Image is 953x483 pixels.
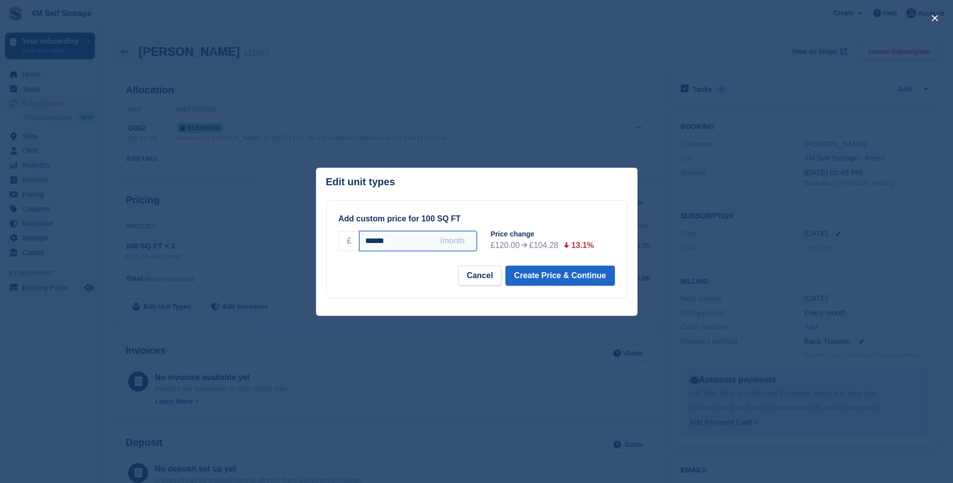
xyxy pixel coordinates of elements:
button: Create Price & Continue [505,266,614,286]
p: Edit unit types [326,176,395,188]
div: £120.00 [491,239,520,252]
div: Add custom price for 100 SQ FT [339,213,615,225]
div: Price change [491,229,623,239]
div: 13.1% [571,239,594,252]
button: Cancel [458,266,501,286]
div: £104.28 [529,239,558,252]
button: close [927,10,943,26]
